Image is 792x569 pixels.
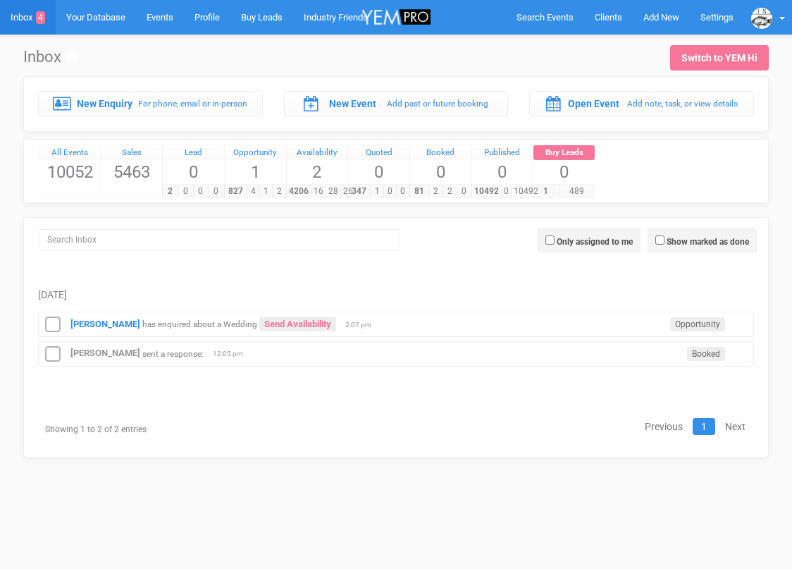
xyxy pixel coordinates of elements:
span: 4 [247,185,260,198]
span: Clients [595,12,622,23]
span: Opportunity [670,317,725,331]
span: 0 [163,160,224,184]
span: 1 [259,185,273,198]
label: New Enquiry [77,97,132,111]
a: Quoted [348,145,409,161]
a: 1 [693,418,715,435]
span: 2 [272,185,285,198]
span: Booked [687,347,725,361]
span: 0 [208,185,224,198]
a: Open Event Add note, task, or view details [529,91,754,116]
span: 489 [559,185,595,198]
a: New Enquiry For phone, email or in-person [38,91,263,116]
a: New Event Add past or future booking [284,91,509,116]
span: 10492 [511,185,541,198]
span: 5463 [101,160,163,184]
a: Switch to YEM Hi [670,45,769,71]
small: Add past or future booking [387,99,488,109]
span: Search Events [516,12,574,23]
div: Showing 1 to 2 of 2 entries [38,417,263,443]
a: Previous [636,418,691,435]
span: 2 [287,160,348,184]
span: 347 [347,185,371,198]
a: Buy Leads [533,145,595,161]
span: 2 [162,185,178,198]
span: 827 [224,185,247,198]
small: has enquired about a Wedding [142,319,257,329]
div: Switch to YEM Hi [681,51,757,65]
span: 2 [443,185,457,198]
span: Add New [643,12,679,23]
span: 0 [348,160,409,184]
a: All Events [39,145,101,161]
small: Add note, task, or view details [627,99,738,109]
span: 0 [383,185,397,198]
a: [PERSON_NAME] [70,319,140,329]
label: New Event [329,97,376,111]
span: 16 [311,185,326,198]
span: 0 [533,160,595,184]
span: 0 [410,160,471,184]
label: Open Event [568,97,619,111]
a: Opportunity [225,145,286,161]
span: 10492 [471,185,502,198]
span: 2 [428,185,443,198]
span: 4206 [286,185,311,198]
span: 26 [340,185,356,198]
span: 0 [396,185,409,198]
a: Sales [101,145,163,161]
span: 1 [225,160,286,184]
span: 0 [501,185,512,198]
img: data [751,8,772,29]
h1: Inbox [23,49,78,66]
a: Booked [410,145,471,161]
a: Send Availability [259,317,336,331]
a: Next [717,418,754,435]
span: 0 [193,185,209,198]
input: Search Inbox [39,229,400,250]
span: 81 [409,185,429,198]
a: Availability [287,145,348,161]
span: 0 [457,185,471,198]
a: Published [472,145,533,161]
label: Only assigned to me [557,235,633,248]
span: 4 [36,11,45,24]
small: sent a response: [142,348,204,358]
small: For phone, email or in-person [138,99,247,109]
span: 1 [533,185,559,198]
span: 10052 [39,160,101,184]
span: 1 [370,185,383,198]
span: 28 [326,185,341,198]
span: 12:05 pm [213,349,248,359]
span: 0 [472,160,533,184]
label: Show marked as done [667,235,749,248]
a: [PERSON_NAME] [70,348,140,358]
h5: [DATE] [38,290,754,300]
a: Lead [163,145,224,161]
span: 0 [178,185,194,198]
span: 2:07 pm [345,320,380,330]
